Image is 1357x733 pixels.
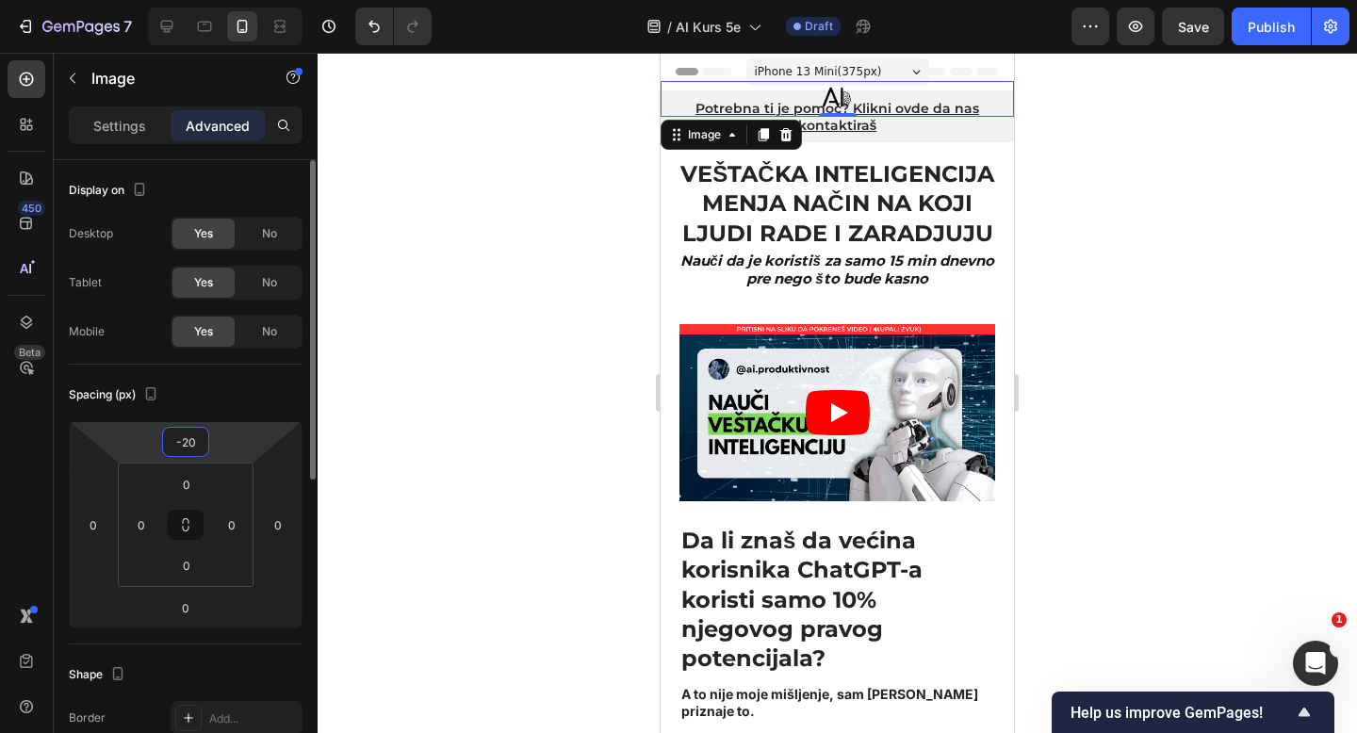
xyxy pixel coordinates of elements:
[209,710,298,727] div: Add...
[262,225,277,242] span: No
[676,17,741,37] span: AI Kurs 5e
[69,323,105,340] div: Mobile
[8,8,140,45] button: 7
[1162,8,1224,45] button: Save
[1293,641,1338,686] iframe: Intercom live chat
[69,225,113,242] div: Desktop
[93,116,146,136] p: Settings
[1071,701,1316,724] button: Show survey - Help us improve GemPages!
[127,511,155,539] input: 0px
[69,178,151,204] div: Display on
[69,274,102,291] div: Tablet
[1178,19,1209,35] span: Save
[262,323,277,340] span: No
[262,274,277,291] span: No
[18,201,45,216] div: 450
[168,470,205,498] input: 0px
[186,116,250,136] p: Advanced
[661,53,1014,733] iframe: Design area
[167,428,204,456] input: -20
[194,274,213,291] span: Yes
[355,8,432,45] div: Undo/Redo
[69,709,106,726] div: Border
[1332,612,1347,627] span: 1
[1232,8,1311,45] button: Publish
[667,17,672,37] span: /
[168,551,205,579] input: 0px
[1248,17,1295,37] div: Publish
[69,383,162,408] div: Spacing (px)
[218,511,246,539] input: 0px
[264,511,292,539] input: 0
[194,323,213,340] span: Yes
[69,662,129,688] div: Shape
[123,15,132,38] p: 7
[1071,704,1293,722] span: Help us improve GemPages!
[79,511,107,539] input: 0
[14,345,45,360] div: Beta
[194,225,213,242] span: Yes
[91,67,252,90] p: Image
[805,18,833,35] span: Draft
[167,594,204,622] input: 0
